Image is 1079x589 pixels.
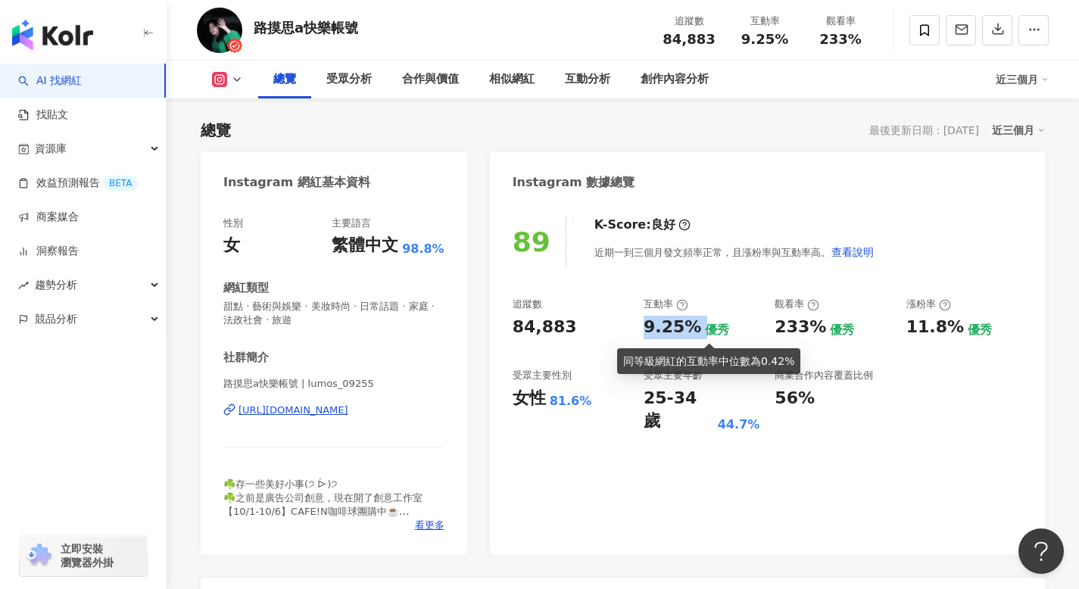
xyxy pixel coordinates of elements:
div: 9.25% [644,316,701,339]
img: chrome extension [24,544,54,568]
a: [URL][DOMAIN_NAME] [223,404,444,417]
div: 良好 [651,217,675,233]
a: searchAI 找網紅 [18,73,82,89]
div: 89 [513,226,550,257]
div: 女 [223,234,240,257]
div: 合作與價值 [402,70,459,89]
div: 創作內容分析 [641,70,709,89]
a: 找貼文 [18,108,68,123]
div: 25-34 歲 [644,387,714,434]
span: 233% [819,32,862,47]
div: Instagram 數據總覽 [513,174,635,191]
div: 追蹤數 [513,298,542,311]
span: 84,883 [663,31,715,47]
div: 近三個月 [992,120,1045,140]
div: 84,883 [513,316,577,339]
span: 競品分析 [35,302,77,336]
span: 看更多 [415,519,444,532]
div: 總覽 [201,120,231,141]
a: 效益預測報告BETA [18,176,138,191]
div: 互動率 [644,298,688,311]
span: 查看說明 [831,246,874,258]
div: 56% [775,387,815,410]
div: 互動率 [736,14,794,29]
div: 優秀 [968,322,992,338]
div: 同等級網紅的互動率中位數為 [623,353,794,369]
div: 相似網紅 [489,70,535,89]
div: 性別 [223,217,243,230]
div: 近三個月 [996,67,1049,92]
span: 0.42% [761,355,794,367]
div: 233% [775,316,826,339]
div: 互動分析 [565,70,610,89]
div: 追蹤數 [660,14,718,29]
div: 近期一到三個月發文頻率正常，且漲粉率與互動率高。 [594,237,875,267]
div: 女性 [513,387,546,410]
div: 漲粉率 [906,298,951,311]
div: 受眾分析 [326,70,372,89]
span: 趨勢分析 [35,268,77,302]
span: 資源庫 [35,132,67,166]
div: 路摸思a快樂帳號 [254,18,358,37]
span: 立即安裝 瀏覽器外掛 [61,542,114,569]
span: ☘️存一些美好小事(੭ ᐕ)੭ ☘️之前是廣告公司創意，現在開了創意工作室 【10/1-10/6】CAFE!N咖啡球團購中☕️ - 合作請找經紀人塔塔📮[DOMAIN_NAME][EMAIL_A... [223,478,423,572]
div: 優秀 [830,322,854,338]
img: logo [12,20,93,50]
div: 受眾主要性別 [513,369,572,382]
a: 洞察報告 [18,244,79,259]
div: 優秀 [705,322,729,338]
div: 觀看率 [775,298,819,311]
div: 商業合作內容覆蓋比例 [775,369,873,382]
span: 9.25% [741,32,788,47]
iframe: Help Scout Beacon - Open [1018,528,1064,574]
span: 甜點 · 藝術與娛樂 · 美妝時尚 · 日常話題 · 家庭 · 法政社會 · 旅遊 [223,300,444,327]
div: K-Score : [594,217,691,233]
div: 受眾主要年齡 [644,369,703,382]
div: 社群簡介 [223,350,269,366]
div: 網紅類型 [223,280,269,296]
a: 商案媒合 [18,210,79,225]
img: KOL Avatar [197,8,242,53]
div: 觀看率 [812,14,869,29]
span: rise [18,280,29,291]
a: chrome extension立即安裝 瀏覽器外掛 [20,535,147,576]
div: 總覽 [273,70,296,89]
div: 最後更新日期：[DATE] [869,124,979,136]
div: 主要語言 [332,217,371,230]
span: 98.8% [402,241,444,257]
div: 11.8% [906,316,964,339]
div: 繁體中文 [332,234,398,257]
div: 81.6% [550,393,592,410]
button: 查看說明 [831,237,875,267]
div: 44.7% [718,416,760,433]
div: [URL][DOMAIN_NAME] [239,404,348,417]
span: 路摸思a快樂帳號 | lumos_09255 [223,377,444,391]
div: Instagram 網紅基本資料 [223,174,370,191]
